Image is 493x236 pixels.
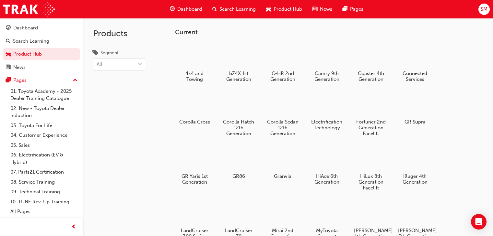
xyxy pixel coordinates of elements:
img: Trak [3,2,55,16]
span: guage-icon [170,5,175,13]
div: Search Learning [13,38,49,45]
h5: Corolla Hatch 12th Generation [222,119,256,136]
button: SM [478,4,490,15]
h5: Granvia [266,173,300,179]
div: Dashboard [13,24,38,32]
span: search-icon [6,38,10,44]
span: News [320,5,332,13]
a: 04. Customer Experience [8,130,80,140]
button: DashboardSearch LearningProduct HubNews [3,21,80,74]
a: Camry 9th Generation [307,41,346,84]
a: Search Learning [3,35,80,47]
a: Corolla Cross [175,90,214,127]
h2: Products [93,28,145,39]
button: Pages [3,74,80,86]
span: news-icon [6,65,11,70]
span: tags-icon [93,50,98,56]
span: news-icon [312,5,317,13]
span: car-icon [266,5,271,13]
h5: HiAce 6th Generation [310,173,344,185]
span: prev-icon [71,223,76,231]
h5: GR Yaris 1st Generation [178,173,212,185]
a: GR Supra [395,90,434,127]
h5: HiLux 8th Generation Facelift [354,173,388,191]
div: Segment [100,50,119,56]
div: Open Intercom Messenger [471,214,487,230]
h5: Electrification Technology [310,119,344,131]
div: All [97,61,102,68]
a: C-HR 2nd Generation [263,41,302,84]
a: News [3,61,80,73]
h3: Current [175,28,483,36]
span: pages-icon [6,78,11,83]
span: guage-icon [6,25,11,31]
h5: 4x4 and Towing [178,70,212,82]
a: Fortuner 2nd Generation Facelift [351,90,390,139]
a: 05. Sales [8,140,80,150]
span: up-icon [73,76,77,85]
a: 08. Service Training [8,177,80,187]
a: Corolla Sedan 12th Generation [263,90,302,139]
h5: bZ4X 1st Generation [222,70,256,82]
a: Product Hub [3,48,80,60]
h5: C-HR 2nd Generation [266,70,300,82]
a: HiAce 6th Generation [307,144,346,187]
h5: Corolla Cross [178,119,212,125]
a: guage-iconDashboard [165,3,207,16]
a: 02. New - Toyota Dealer Induction [8,103,80,121]
a: GR86 [219,144,258,181]
a: 06. Electrification (EV & Hybrid) [8,150,80,167]
span: Pages [350,5,363,13]
a: Electrification Technology [307,90,346,133]
a: GR Yaris 1st Generation [175,144,214,187]
a: Corolla Hatch 12th Generation [219,90,258,139]
span: down-icon [138,60,142,69]
span: search-icon [212,5,217,13]
span: SM [481,5,487,13]
h5: Corolla Sedan 12th Generation [266,119,300,136]
a: Dashboard [3,22,80,34]
h5: Fortuner 2nd Generation Facelift [354,119,388,136]
h5: Camry 9th Generation [310,70,344,82]
div: Pages [13,77,27,84]
a: 09. Technical Training [8,187,80,197]
a: pages-iconPages [337,3,369,16]
h5: Connected Services [398,70,432,82]
span: Dashboard [177,5,202,13]
a: All Pages [8,207,80,217]
h5: Coaster 4th Generation [354,70,388,82]
a: bZ4X 1st Generation [219,41,258,84]
a: search-iconSearch Learning [207,3,261,16]
h5: Kluger 4th Generation [398,173,432,185]
a: 4x4 and Towing [175,41,214,84]
a: Granvia [263,144,302,181]
a: 01. Toyota Academy - 2025 Dealer Training Catalogue [8,86,80,103]
a: Coaster 4th Generation [351,41,390,84]
span: pages-icon [343,5,347,13]
a: Connected Services [395,41,434,84]
a: 10. TUNE Rev-Up Training [8,197,80,207]
span: Product Hub [274,5,302,13]
a: Kluger 4th Generation [395,144,434,187]
a: news-iconNews [307,3,337,16]
div: News [13,64,26,71]
h5: GR86 [222,173,256,179]
h5: GR Supra [398,119,432,125]
a: car-iconProduct Hub [261,3,307,16]
a: 03. Toyota For Life [8,121,80,131]
span: Search Learning [219,5,256,13]
span: car-icon [6,51,11,57]
a: HiLux 8th Generation Facelift [351,144,390,193]
a: 07. Parts21 Certification [8,167,80,177]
